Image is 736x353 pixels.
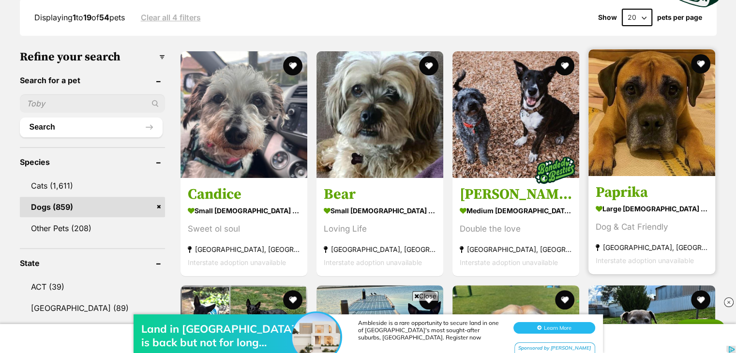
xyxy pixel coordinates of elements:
[724,297,734,307] img: close_rtb.svg
[180,178,307,276] a: Candice small [DEMOGRAPHIC_DATA] Dog Sweet ol soul [GEOGRAPHIC_DATA], [GEOGRAPHIC_DATA] Interstat...
[20,259,165,267] header: State
[283,290,302,309] button: favourite
[324,222,436,235] div: Loving Life
[657,14,702,21] label: pets per page
[555,290,574,309] button: favourite
[20,94,165,113] input: Toby
[596,256,694,265] span: Interstate adoption unavailable
[141,27,296,54] div: Land in [GEOGRAPHIC_DATA] is back but not for long enquire now
[188,258,286,266] span: Interstate adoption unavailable
[188,222,300,235] div: Sweet ol soul
[188,243,300,256] strong: [GEOGRAPHIC_DATA], [GEOGRAPHIC_DATA]
[180,51,307,178] img: Candice - Maltese x Jack Russell Terrier Dog
[452,178,579,276] a: [PERSON_NAME] and [PERSON_NAME] medium [DEMOGRAPHIC_DATA] Dog Double the love [GEOGRAPHIC_DATA], ...
[588,176,715,274] a: Paprika large [DEMOGRAPHIC_DATA] Dog Dog & Cat Friendly [GEOGRAPHIC_DATA], [GEOGRAPHIC_DATA] Inte...
[73,13,76,22] strong: 1
[324,258,422,266] span: Interstate adoption unavailable
[283,56,302,75] button: favourite
[20,197,165,217] a: Dogs (859)
[691,290,711,309] button: favourite
[555,56,574,75] button: favourite
[596,183,708,202] h3: Paprika
[34,13,125,22] span: Displaying to of pets
[316,51,443,178] img: Bear - Maltese Dog
[419,56,438,75] button: favourite
[412,291,438,301] span: Close
[460,243,572,256] strong: [GEOGRAPHIC_DATA], [GEOGRAPHIC_DATA]
[20,176,165,196] a: Cats (1,611)
[460,258,558,266] span: Interstate adoption unavailable
[20,76,165,85] header: Search for a pet
[596,241,708,254] strong: [GEOGRAPHIC_DATA], [GEOGRAPHIC_DATA]
[20,50,165,64] h3: Refine your search
[514,47,595,59] div: Sponsored by [PERSON_NAME]
[324,185,436,204] h3: Bear
[460,204,572,218] strong: medium [DEMOGRAPHIC_DATA] Dog
[316,178,443,276] a: Bear small [DEMOGRAPHIC_DATA] Dog Loving Life [GEOGRAPHIC_DATA], [GEOGRAPHIC_DATA] Interstate ado...
[20,118,163,137] button: Search
[598,14,617,21] span: Show
[691,54,711,74] button: favourite
[531,146,579,194] img: bonded besties
[588,49,715,176] img: Paprika - Mastiff Dog
[292,18,341,66] img: Land in Point Cook is back but not for long enquire now
[324,204,436,218] strong: small [DEMOGRAPHIC_DATA] Dog
[20,218,165,238] a: Other Pets (208)
[20,158,165,166] header: Species
[20,277,165,297] a: ACT (39)
[358,24,503,46] div: Ambleside is a rare opportunity to secure land in one of [GEOGRAPHIC_DATA]'s most sought-after su...
[188,204,300,218] strong: small [DEMOGRAPHIC_DATA] Dog
[460,222,572,235] div: Double the love
[83,13,91,22] strong: 19
[419,290,438,309] button: favourite
[141,13,201,22] a: Clear all 4 filters
[596,221,708,234] div: Dog & Cat Friendly
[596,202,708,216] strong: large [DEMOGRAPHIC_DATA] Dog
[460,185,572,204] h3: [PERSON_NAME] and [PERSON_NAME]
[99,13,109,22] strong: 54
[188,185,300,204] h3: Candice
[452,51,579,178] img: Oscar and Annika Newhaven - Staffordshire Bull Terrier x Welsh Corgi (Cardigan) Dog
[324,243,436,256] strong: [GEOGRAPHIC_DATA], [GEOGRAPHIC_DATA]
[513,27,595,39] button: Learn More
